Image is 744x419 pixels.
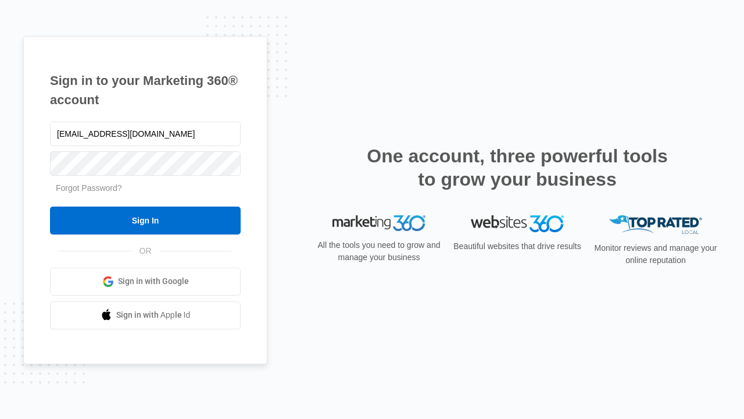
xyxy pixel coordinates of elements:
[50,207,241,235] input: Sign In
[452,240,582,253] p: Beautiful websites that drive results
[332,215,425,232] img: Marketing 360
[50,268,241,296] a: Sign in with Google
[471,215,564,232] img: Websites 360
[363,144,671,191] h2: One account, three powerful tools to grow your business
[314,239,444,264] p: All the tools you need to grow and manage your business
[591,242,721,267] p: Monitor reviews and manage your online reputation
[50,122,241,146] input: Email
[116,309,191,321] span: Sign in with Apple Id
[131,245,160,257] span: OR
[609,215,702,235] img: Top Rated Local
[118,275,189,287] span: Sign in with Google
[56,183,122,193] a: Forgot Password?
[50,71,241,109] h1: Sign in to your Marketing 360® account
[50,301,241,329] a: Sign in with Apple Id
